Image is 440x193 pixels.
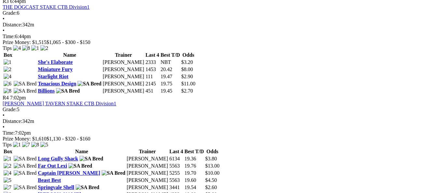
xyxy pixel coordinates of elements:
[160,81,180,87] td: 19.75
[3,10,17,16] span: Grade:
[40,45,48,51] img: 2
[126,156,168,162] td: [PERSON_NAME]
[4,177,11,183] img: 5
[14,185,37,190] img: SA Bred
[4,74,11,80] img: 4
[3,16,5,22] span: •
[3,136,437,142] div: Prize Money: $1,610
[102,170,125,176] img: SA Bred
[160,66,180,73] td: 20.42
[126,148,168,155] th: Trainer
[37,52,102,58] th: Name
[145,59,160,66] td: 2333
[13,142,21,148] img: 1
[103,81,145,87] td: [PERSON_NAME]
[103,66,145,73] td: [PERSON_NAME]
[205,156,217,161] span: $3.80
[3,4,90,10] a: THE DOGCAST STAKE CTB Division1
[103,52,145,58] th: Trainer
[160,73,180,80] td: 19.47
[31,142,39,148] img: 8
[181,88,193,94] span: $2.70
[76,185,99,190] img: SA Bred
[4,52,12,58] span: Box
[3,101,116,106] a: [PERSON_NAME] TAVERN STAKE CTB Division1
[4,67,11,72] img: 2
[3,34,437,39] div: 6:44pm
[31,45,39,51] img: 1
[3,142,12,147] span: Tips
[22,45,30,51] img: 8
[126,170,168,176] td: [PERSON_NAME]
[126,177,168,184] td: [PERSON_NAME]
[181,74,193,79] span: $2.90
[4,149,12,154] span: Box
[181,52,196,58] th: Odds
[38,59,73,65] a: She's Elaborate
[3,112,5,118] span: •
[181,81,195,86] span: $11.00
[79,156,103,162] img: SA Bred
[68,163,92,169] img: SA Bred
[169,184,183,191] td: 3441
[205,185,217,190] span: $2.60
[38,170,100,176] a: Captain [PERSON_NAME]
[3,34,15,39] span: Time:
[3,95,9,100] span: R4
[10,95,26,100] span: 7:02pm
[184,148,204,155] th: Best T/D
[3,22,22,27] span: Distance:
[3,10,437,16] div: 6
[145,88,160,94] td: 451
[3,107,17,112] span: Grade:
[169,177,183,184] td: 5563
[4,170,11,176] img: 4
[38,177,61,183] a: Beast Best
[38,163,67,169] a: Far Out Lexi
[3,45,12,51] span: Tips
[184,184,204,191] td: 19.54
[145,73,160,80] td: 111
[3,22,437,28] div: 342m
[103,59,145,66] td: [PERSON_NAME]
[181,59,193,65] span: $3.20
[160,52,180,58] th: Best T/D
[38,81,76,86] a: Tenacious Design
[160,88,180,94] td: 19.45
[169,170,183,176] td: 5255
[145,66,160,73] td: 1453
[145,81,160,87] td: 2145
[169,156,183,162] td: 6134
[4,185,11,190] img: 7
[3,124,5,130] span: •
[205,163,220,169] span: $13.00
[205,177,217,183] span: $4.50
[22,142,30,148] img: 7
[126,163,168,169] td: [PERSON_NAME]
[47,136,91,141] span: $1,130 - $320 - $160
[4,59,11,65] img: 1
[184,177,204,184] td: 19.60
[3,130,15,136] span: Time:
[3,39,437,45] div: Prize Money: $1,515
[56,88,80,94] img: SA Bred
[169,148,183,155] th: Last 4
[38,156,78,161] a: Long Gully Shack
[47,39,91,45] span: $1,065 - $300 - $150
[3,118,437,124] div: 342m
[38,67,73,72] a: Miniature Fury
[4,163,11,169] img: 2
[184,156,204,162] td: 19.36
[3,118,22,124] span: Distance:
[14,163,37,169] img: SA Bred
[3,107,437,112] div: 5
[4,88,11,94] img: 8
[103,73,145,80] td: [PERSON_NAME]
[103,88,145,94] td: [PERSON_NAME]
[14,156,37,162] img: SA Bred
[145,52,160,58] th: Last 4
[184,163,204,169] td: 19.76
[14,88,37,94] img: SA Bred
[38,74,68,79] a: Starlight Riot
[4,81,11,87] img: 6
